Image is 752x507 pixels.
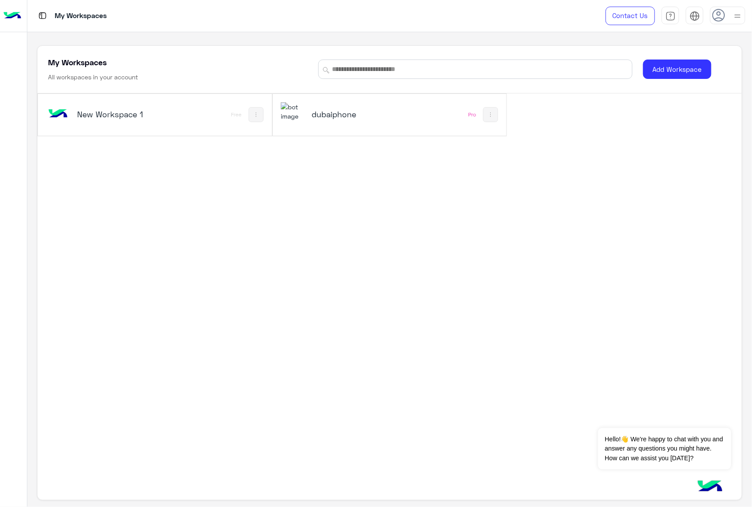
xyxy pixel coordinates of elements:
[46,102,70,126] img: bot image
[690,11,700,21] img: tab
[468,111,476,118] div: Pro
[55,10,107,22] p: My Workspaces
[48,57,107,67] h5: My Workspaces
[732,11,743,22] img: profile
[662,7,679,25] a: tab
[643,60,711,79] button: Add Workspace
[598,428,731,470] span: Hello!👋 We're happy to chat with you and answer any questions you might have. How can we assist y...
[312,109,390,119] h5: dubaiphone
[4,7,21,25] img: Logo
[695,472,726,503] img: hulul-logo.png
[48,73,138,82] h6: All workspaces in your account
[37,10,48,21] img: tab
[231,111,242,118] div: Free
[281,102,305,121] img: 1403182699927242
[666,11,676,21] img: tab
[77,109,155,119] h5: New Workspace 1
[606,7,655,25] a: Contact Us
